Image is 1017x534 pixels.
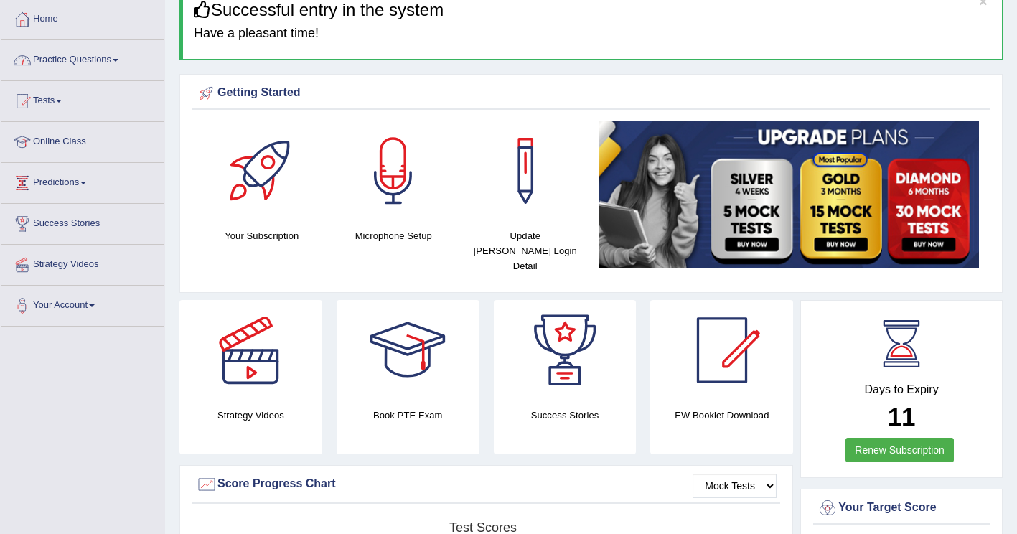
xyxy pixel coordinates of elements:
h4: Microphone Setup [335,228,453,243]
a: Strategy Videos [1,245,164,281]
h4: Success Stories [494,408,637,423]
h4: Your Subscription [203,228,321,243]
a: Predictions [1,163,164,199]
a: Your Account [1,286,164,322]
a: Practice Questions [1,40,164,76]
a: Renew Subscription [845,438,954,462]
div: Score Progress Chart [196,474,777,495]
img: small5.jpg [599,121,980,268]
div: Your Target Score [817,497,986,519]
a: Tests [1,81,164,117]
h4: Days to Expiry [817,383,986,396]
b: 11 [888,403,916,431]
a: Success Stories [1,204,164,240]
h4: Strategy Videos [179,408,322,423]
a: Online Class [1,122,164,158]
div: Getting Started [196,83,986,104]
h4: Have a pleasant time! [194,27,991,41]
h4: Update [PERSON_NAME] Login Detail [467,228,584,273]
h4: EW Booklet Download [650,408,793,423]
h4: Book PTE Exam [337,408,479,423]
h3: Successful entry in the system [194,1,991,19]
